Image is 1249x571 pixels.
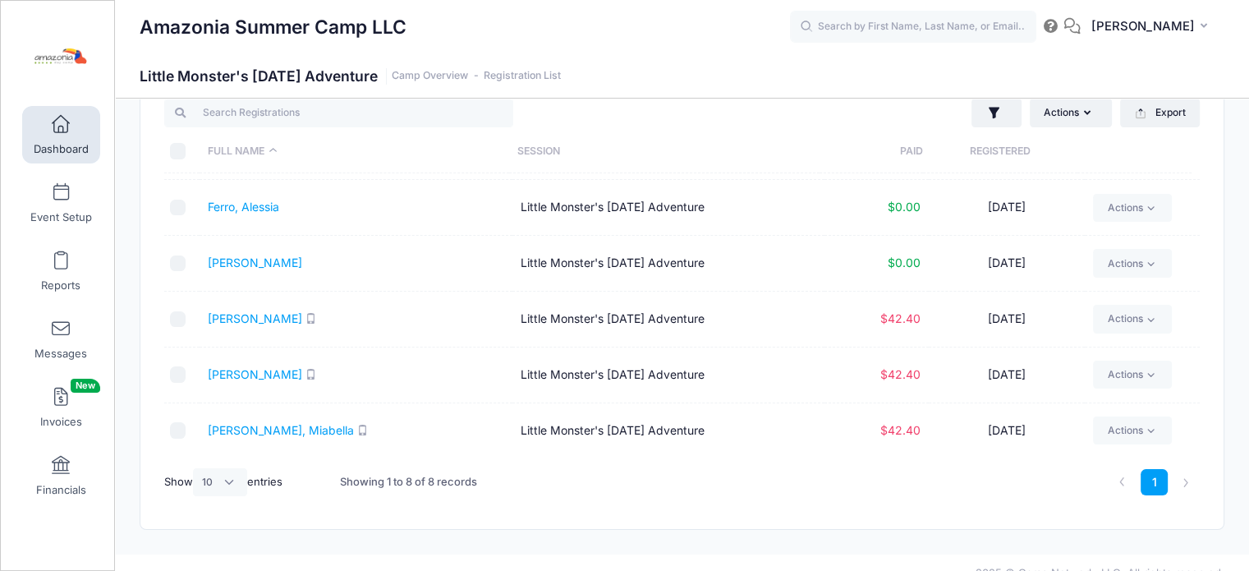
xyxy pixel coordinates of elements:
td: [DATE] [929,236,1085,292]
td: [DATE] [929,403,1085,458]
a: Ferro, Alessia [208,200,279,214]
a: [PERSON_NAME] [208,311,302,325]
td: Little Monster's [DATE] Adventure [512,236,825,292]
button: [PERSON_NAME] [1081,8,1224,46]
span: $0.00 [888,200,921,214]
a: Actions [1093,417,1171,444]
a: Messages [22,311,100,368]
h1: Little Monster's [DATE] Adventure [140,67,561,85]
td: [DATE] [929,348,1085,403]
h1: Amazonia Summer Camp LLC [140,8,406,46]
a: Registration List [484,70,561,82]
th: Registered: activate to sort column ascending [923,130,1078,173]
a: Financials [22,447,100,504]
td: [DATE] [929,292,1085,348]
button: Actions [1030,99,1112,127]
span: $42.40 [880,367,921,381]
th: Session: activate to sort column ascending [509,130,819,173]
td: Little Monster's [DATE] Adventure [512,403,825,458]
a: Event Setup [22,174,100,232]
td: Little Monster's [DATE] Adventure [512,292,825,348]
a: Camp Overview [392,70,468,82]
button: Export [1120,99,1200,127]
span: [PERSON_NAME] [1091,17,1195,35]
select: Showentries [193,468,247,496]
a: Amazonia Summer Camp LLC [1,17,116,95]
span: Financials [36,483,86,497]
span: New [71,379,100,393]
span: Invoices [40,415,82,429]
a: [PERSON_NAME] [208,367,302,381]
a: InvoicesNew [22,379,100,436]
th: Full Name: activate to sort column descending [200,130,509,173]
td: [DATE] [929,180,1085,236]
span: $42.40 [880,423,921,437]
input: Search by First Name, Last Name, or Email... [790,11,1036,44]
i: SMS enabled [357,425,368,435]
a: 1 [1141,469,1168,496]
a: Actions [1093,194,1171,222]
span: $0.00 [888,256,921,269]
img: Amazonia Summer Camp LLC [28,25,90,87]
td: Little Monster's [DATE] Adventure [512,348,825,403]
a: [PERSON_NAME] [208,256,302,269]
span: Event Setup [30,210,92,224]
div: Showing 1 to 8 of 8 records [340,463,477,501]
span: Dashboard [34,142,89,156]
th: Paid: activate to sort column ascending [820,130,923,173]
a: Actions [1093,249,1171,277]
span: $42.40 [880,311,921,325]
a: Dashboard [22,106,100,163]
label: Show entries [164,468,282,496]
span: Reports [41,279,80,292]
a: Actions [1093,361,1171,389]
td: Little Monster's [DATE] Adventure [512,180,825,236]
span: Messages [34,347,87,361]
i: SMS enabled [305,313,316,324]
a: Reports [22,242,100,300]
a: Actions [1093,305,1171,333]
input: Search Registrations [164,99,513,127]
a: [PERSON_NAME], Miabella [208,423,354,437]
i: SMS enabled [305,369,316,380]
